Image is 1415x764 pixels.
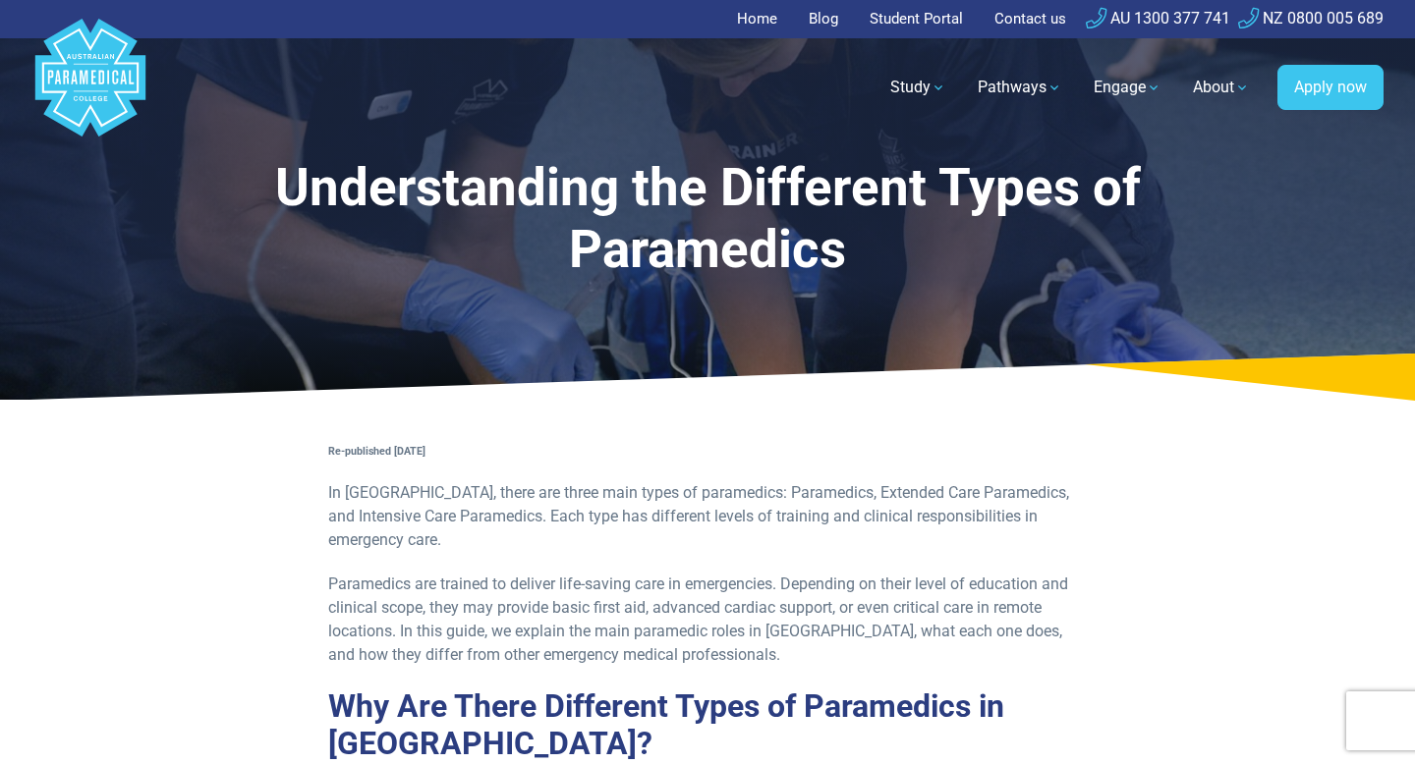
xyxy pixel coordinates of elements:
[328,687,1087,763] h2: Why Are There Different Types of Paramedics in [GEOGRAPHIC_DATA]?
[1086,9,1230,27] a: AU 1300 377 741
[1082,60,1173,115] a: Engage
[31,38,149,137] a: Australian Paramedical College
[328,573,1087,667] p: Paramedics are trained to deliver life-saving care in emergencies. Depending on their level of ed...
[328,481,1087,552] p: In [GEOGRAPHIC_DATA], there are three main types of paramedics: Paramedics, Extended Care Paramed...
[328,445,425,458] strong: Re-published [DATE]
[1238,9,1384,27] a: NZ 0800 005 689
[1277,65,1384,110] a: Apply now
[966,60,1074,115] a: Pathways
[878,60,958,115] a: Study
[200,157,1215,282] h1: Understanding the Different Types of Paramedics
[1181,60,1262,115] a: About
